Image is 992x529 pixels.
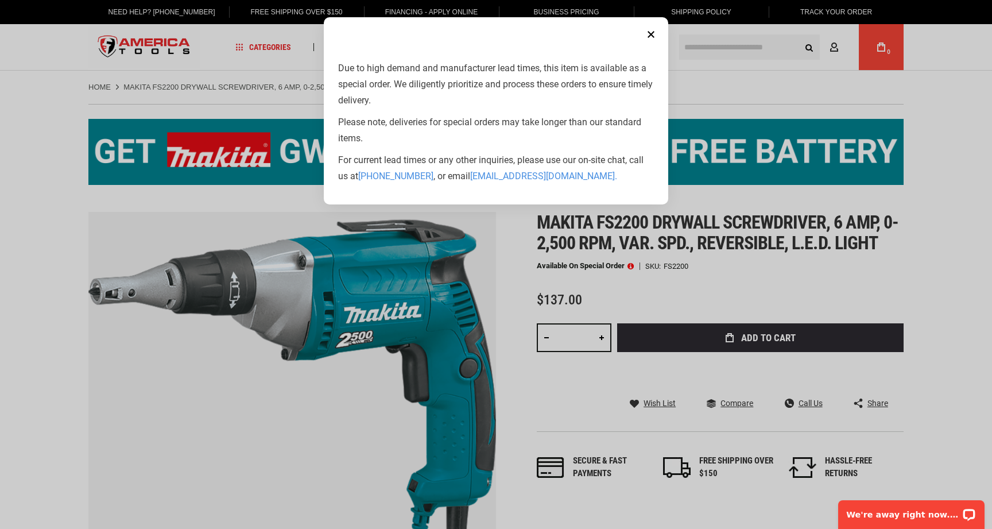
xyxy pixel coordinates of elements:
[470,171,617,182] a: [EMAIL_ADDRESS][DOMAIN_NAME].
[338,114,654,146] p: Please note, deliveries for special orders may take longer than our standard items.
[338,60,654,109] p: Due to high demand and manufacturer lead times, this item is available as a special order. We dil...
[338,152,654,184] p: For current lead times or any other inquiries, please use our on-site chat, call us at , or email
[358,171,433,182] a: [PHONE_NUMBER]
[831,493,992,529] iframe: LiveChat chat widget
